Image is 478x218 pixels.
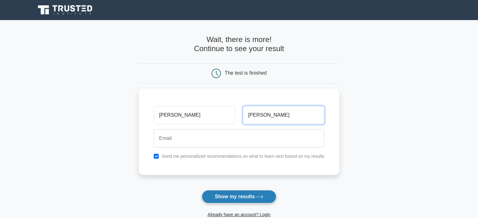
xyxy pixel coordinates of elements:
[154,106,235,124] input: First name
[154,129,324,147] input: Email
[225,70,266,76] div: The test is finished
[202,190,276,203] button: Show my results
[243,106,324,124] input: Last name
[207,212,270,217] a: Already have an account? Login
[162,154,324,159] label: Send me personalized recommendations on what to learn next based on my results
[139,35,339,53] h4: Wait, there is more! Continue to see your result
